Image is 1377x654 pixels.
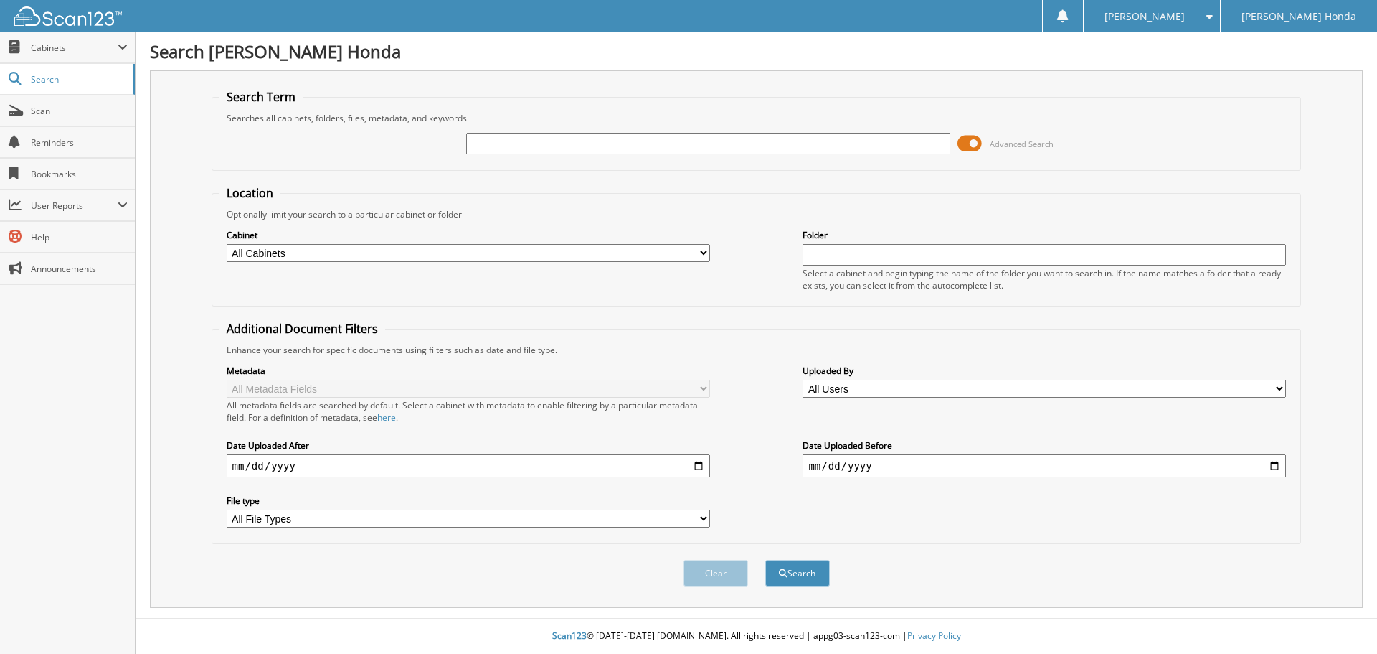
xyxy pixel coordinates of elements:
span: Cabinets [31,42,118,54]
label: Uploaded By [803,365,1286,377]
a: Privacy Policy [907,630,961,642]
span: Help [31,231,128,243]
span: Announcements [31,263,128,275]
legend: Search Term [219,89,303,105]
span: [PERSON_NAME] Honda [1241,12,1356,21]
label: Folder [803,229,1286,241]
a: here [377,411,396,424]
div: Enhance your search for specific documents using filters such as date and file type. [219,344,1294,356]
span: Advanced Search [990,139,1054,149]
div: Optionally limit your search to a particular cabinet or folder [219,208,1294,220]
span: Bookmarks [31,168,128,180]
label: Metadata [227,365,710,377]
span: Reminders [31,136,128,149]
div: All metadata fields are searched by default. Select a cabinet with metadata to enable filtering b... [227,399,710,424]
span: Search [31,73,126,85]
label: File type [227,495,710,507]
div: Searches all cabinets, folders, files, metadata, and keywords [219,112,1294,124]
input: end [803,454,1286,477]
span: User Reports [31,200,118,212]
div: © [DATE]-[DATE] [DOMAIN_NAME]. All rights reserved | appg03-scan123-com | [136,619,1377,654]
input: start [227,454,710,477]
button: Clear [683,560,748,587]
label: Cabinet [227,229,710,241]
legend: Location [219,185,280,201]
span: Scan [31,105,128,117]
span: [PERSON_NAME] [1104,12,1185,21]
div: Select a cabinet and begin typing the name of the folder you want to search in. If the name match... [803,267,1286,291]
h1: Search [PERSON_NAME] Honda [150,39,1363,63]
legend: Additional Document Filters [219,321,385,337]
button: Search [765,560,830,587]
img: scan123-logo-white.svg [14,6,122,26]
label: Date Uploaded After [227,439,710,452]
label: Date Uploaded Before [803,439,1286,452]
span: Scan123 [552,630,587,642]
